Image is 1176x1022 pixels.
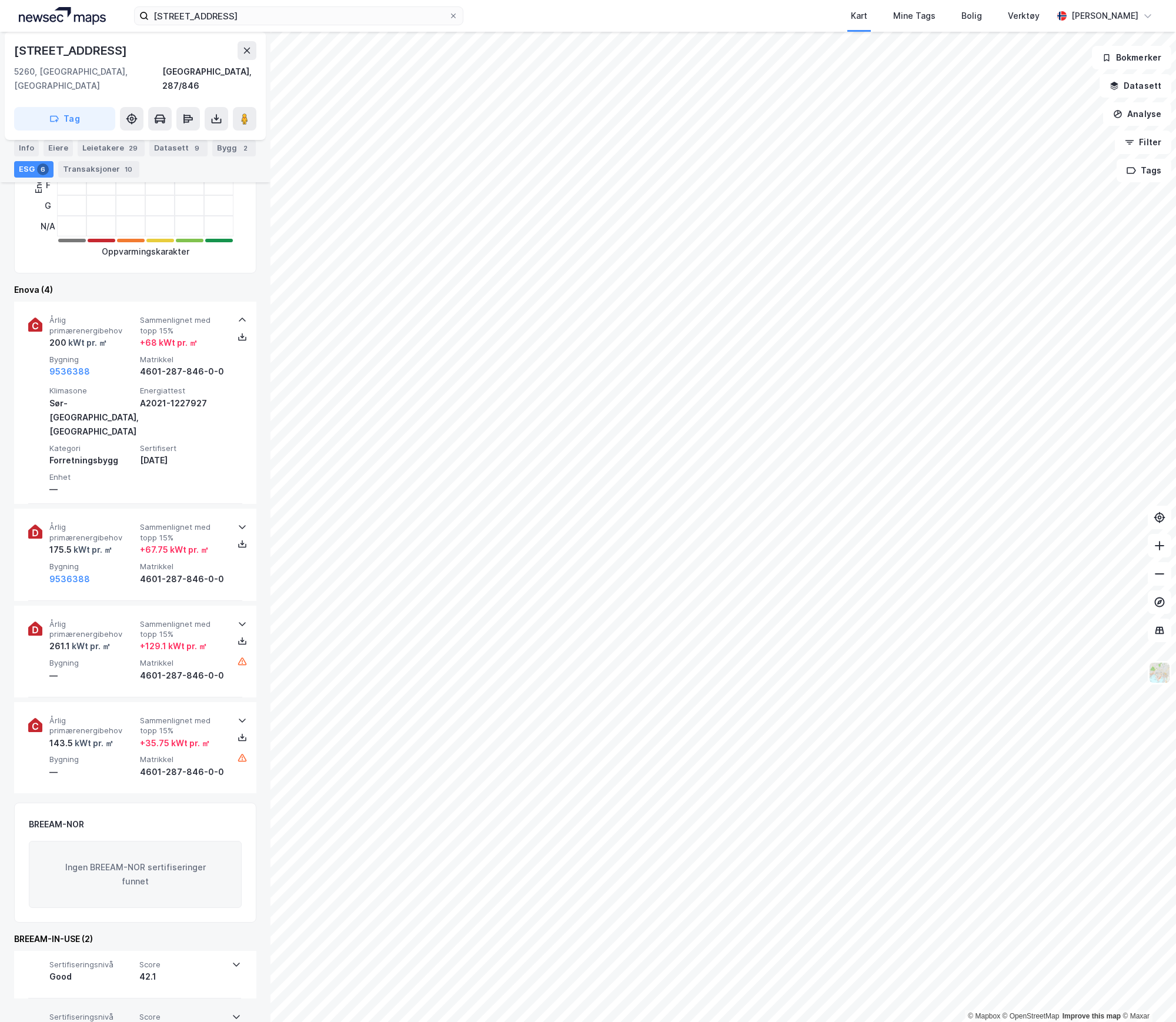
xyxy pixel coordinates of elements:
[140,396,226,410] div: A2021-1227927
[73,736,113,750] div: kWt pr. ㎡
[49,315,135,336] span: Årlig primærenergibehov
[49,754,135,764] span: Bygning
[126,142,140,154] div: 29
[49,522,135,543] span: Årlig primærenergibehov
[140,355,226,365] span: Matrikkel
[1103,102,1171,126] button: Analyse
[1071,9,1138,23] div: [PERSON_NAME]
[49,443,135,453] span: Kategori
[961,9,982,23] div: Bolig
[49,336,107,350] div: 200
[49,765,135,779] div: —
[893,9,936,23] div: Mine Tags
[1117,159,1171,182] button: Tags
[1117,966,1176,1022] iframe: Chat Widget
[139,970,225,984] div: 42.1
[162,65,256,93] div: [GEOGRAPHIC_DATA], 287/846
[14,932,256,946] div: BREEAM-IN-USE (2)
[49,562,135,572] span: Bygning
[1003,1012,1060,1020] a: OpenStreetMap
[70,639,111,653] div: kWt pr. ㎡
[49,1012,135,1022] span: Sertifiseringsnivå
[140,453,226,467] div: [DATE]
[19,7,106,25] img: logo.a4113a55bc3d86da70a041830d287a7e.svg
[29,841,242,908] div: Ingen BREEAM-NOR sertifiseringer funnet
[140,639,207,653] div: + 129.1 kWt pr. ㎡
[14,41,129,60] div: [STREET_ADDRESS]
[140,765,226,779] div: 4601-287-846-0-0
[140,736,210,750] div: + 35.75 kWt pr. ㎡
[140,543,209,557] div: + 67.75 kWt pr. ㎡
[140,365,226,379] div: 4601-287-846-0-0
[1092,46,1171,69] button: Bokmerker
[1063,1012,1121,1020] a: Improve this map
[140,336,198,350] div: + 68 kWt pr. ㎡
[41,175,55,195] div: F
[72,543,112,557] div: kWt pr. ㎡
[41,216,55,236] div: N/A
[49,970,135,984] div: Good
[14,140,39,156] div: Info
[239,142,251,154] div: 2
[140,443,226,453] span: Sertifisert
[140,522,226,543] span: Sammenlignet med topp 15%
[49,543,112,557] div: 175.5
[49,386,135,396] span: Klimasone
[140,619,226,640] span: Sammenlignet med topp 15%
[49,365,90,379] button: 9536388
[49,658,135,668] span: Bygning
[49,736,113,750] div: 143.5
[102,245,189,259] div: Oppvarmingskarakter
[140,754,226,764] span: Matrikkel
[49,572,90,586] button: 9536388
[14,161,54,178] div: ESG
[1117,966,1176,1022] div: Kontrollprogram for chat
[1115,131,1171,154] button: Filter
[14,65,162,93] div: 5260, [GEOGRAPHIC_DATA], [GEOGRAPHIC_DATA]
[140,562,226,572] span: Matrikkel
[49,619,135,640] span: Årlig primærenergibehov
[140,572,226,586] div: 4601-287-846-0-0
[212,140,256,156] div: Bygg
[49,716,135,736] span: Årlig primærenergibehov
[49,960,135,970] span: Sertifiseringsnivå
[78,140,145,156] div: Leietakere
[1148,662,1171,684] img: Z
[49,482,135,496] div: —
[191,142,203,154] div: 9
[139,960,225,970] span: Score
[1100,74,1171,98] button: Datasett
[14,283,256,297] div: Enova (4)
[140,669,226,683] div: 4601-287-846-0-0
[49,355,135,365] span: Bygning
[37,163,49,175] div: 6
[140,315,226,336] span: Sammenlignet med topp 15%
[66,336,107,350] div: kWt pr. ㎡
[49,472,135,482] span: Enhet
[49,396,135,439] div: Sør-[GEOGRAPHIC_DATA], [GEOGRAPHIC_DATA]
[149,140,208,156] div: Datasett
[140,716,226,736] span: Sammenlignet med topp 15%
[44,140,73,156] div: Eiere
[140,658,226,668] span: Matrikkel
[122,163,135,175] div: 10
[58,161,139,178] div: Transaksjoner
[49,669,135,683] div: —
[149,7,449,25] input: Søk på adresse, matrikkel, gårdeiere, leietakere eller personer
[29,817,84,831] div: BREEAM-NOR
[140,386,226,396] span: Energiattest
[1008,9,1040,23] div: Verktøy
[14,107,115,131] button: Tag
[968,1012,1000,1020] a: Mapbox
[49,639,111,653] div: 261.1
[139,1012,225,1022] span: Score
[851,9,867,23] div: Kart
[41,195,55,216] div: G
[49,453,135,467] div: Forretningsbygg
